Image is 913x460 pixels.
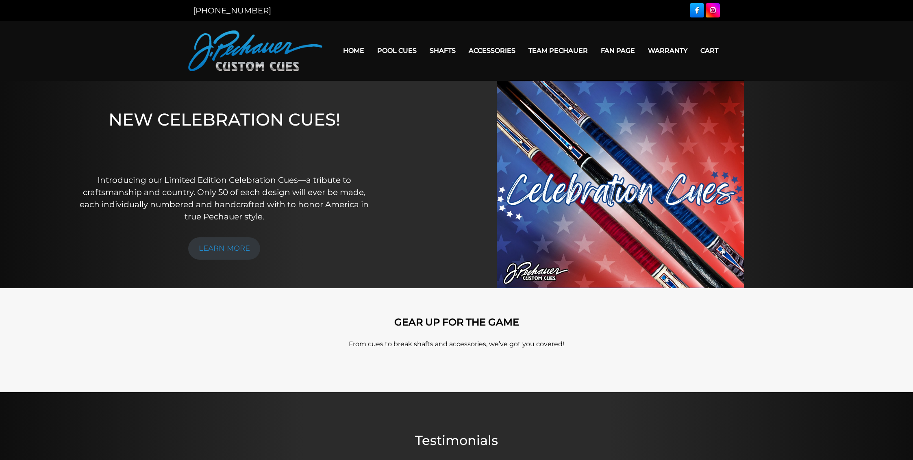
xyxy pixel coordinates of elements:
[522,40,594,61] a: Team Pechauer
[594,40,641,61] a: Fan Page
[193,6,271,15] a: [PHONE_NUMBER]
[371,40,423,61] a: Pool Cues
[462,40,522,61] a: Accessories
[188,30,322,71] img: Pechauer Custom Cues
[72,109,376,163] h1: NEW CELEBRATION CUES!
[188,237,261,260] a: LEARN MORE
[337,40,371,61] a: Home
[423,40,462,61] a: Shafts
[394,316,519,328] strong: GEAR UP FOR THE GAME
[694,40,725,61] a: Cart
[72,174,376,223] p: Introducing our Limited Edition Celebration Cues—a tribute to craftsmanship and country. Only 50 ...
[641,40,694,61] a: Warranty
[225,339,688,349] p: From cues to break shafts and accessories, we’ve got you covered!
